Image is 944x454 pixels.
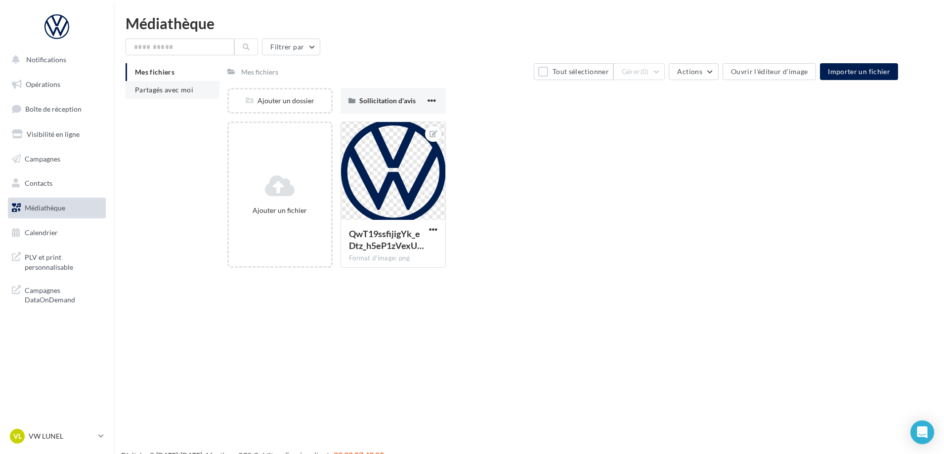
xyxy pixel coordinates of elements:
a: Visibilité en ligne [6,124,108,145]
a: PLV et print personnalisable [6,247,108,276]
div: Médiathèque [126,16,932,31]
span: Boîte de réception [25,105,82,113]
div: Open Intercom Messenger [910,420,934,444]
a: Calendrier [6,222,108,243]
a: Boîte de réception [6,98,108,120]
a: Contacts [6,173,108,194]
button: Actions [669,63,718,80]
span: Médiathèque [25,204,65,212]
div: Mes fichiers [241,67,278,77]
a: Médiathèque [6,198,108,218]
a: Campagnes DataOnDemand [6,280,108,309]
span: Opérations [26,80,60,88]
span: Importer un fichier [828,67,890,76]
span: VL [13,431,22,441]
div: Ajouter un dossier [229,96,331,106]
span: Contacts [25,179,52,187]
p: VW LUNEL [29,431,94,441]
span: Calendrier [25,228,58,237]
span: Sollicitation d'avis [359,96,416,105]
span: Notifications [26,55,66,64]
span: PLV et print personnalisable [25,250,102,272]
a: Opérations [6,74,108,95]
span: Visibilité en ligne [27,130,80,138]
button: Tout sélectionner [534,63,613,80]
button: Importer un fichier [820,63,898,80]
a: Campagnes [6,149,108,169]
span: Campagnes DataOnDemand [25,284,102,305]
span: QwT19ssfijigYk_eDtz_h5eP1zVexU65rL4k1jvdCLZ0xm10jEgPgJ8Fk0RD8yn8uCLsZDRwCyEpsccKPg=s0 [349,228,424,251]
div: Format d'image: png [349,254,437,263]
button: Ouvrir l'éditeur d'image [723,63,816,80]
span: (0) [641,68,649,76]
span: Campagnes [25,154,60,163]
button: Filtrer par [262,39,320,55]
span: Actions [677,67,702,76]
span: Mes fichiers [135,68,174,76]
button: Notifications [6,49,104,70]
div: Ajouter un fichier [233,206,327,215]
a: VL VW LUNEL [8,427,106,446]
span: Partagés avec moi [135,85,193,94]
button: Gérer(0) [613,63,665,80]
